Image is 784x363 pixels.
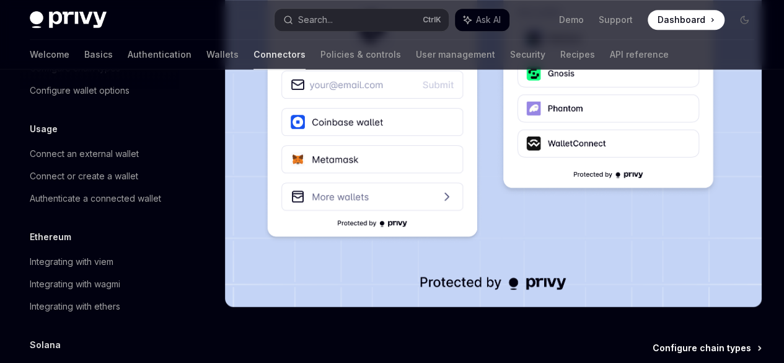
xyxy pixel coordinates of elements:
[653,342,751,354] span: Configure chain types
[423,15,441,25] span: Ctrl K
[734,10,754,30] button: Toggle dark mode
[30,254,113,269] div: Integrating with viem
[559,14,584,26] a: Demo
[275,9,449,31] button: Search...CtrlK
[20,251,178,273] a: Integrating with viem
[476,14,501,26] span: Ask AI
[30,169,138,184] div: Connect or create a wallet
[30,299,120,314] div: Integrating with ethers
[128,40,192,69] a: Authentication
[20,165,178,187] a: Connect or create a wallet
[84,40,113,69] a: Basics
[30,122,58,137] h5: Usage
[30,191,161,206] div: Authenticate a connected wallet
[30,83,130,98] div: Configure wallet options
[30,338,61,352] h5: Solana
[653,342,760,354] a: Configure chain types
[30,11,107,29] img: dark logo
[455,9,509,31] button: Ask AI
[599,14,633,26] a: Support
[320,40,401,69] a: Policies & controls
[20,273,178,295] a: Integrating with wagmi
[30,40,69,69] a: Welcome
[20,187,178,210] a: Authenticate a connected wallet
[20,79,178,102] a: Configure wallet options
[610,40,669,69] a: API reference
[20,143,178,165] a: Connect an external wallet
[560,40,595,69] a: Recipes
[298,12,333,27] div: Search...
[206,40,239,69] a: Wallets
[30,146,139,161] div: Connect an external wallet
[510,40,545,69] a: Security
[253,40,306,69] a: Connectors
[30,230,71,244] h5: Ethereum
[648,10,725,30] a: Dashboard
[30,277,120,292] div: Integrating with wagmi
[20,295,178,318] a: Integrating with ethers
[416,40,495,69] a: User management
[658,14,705,26] span: Dashboard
